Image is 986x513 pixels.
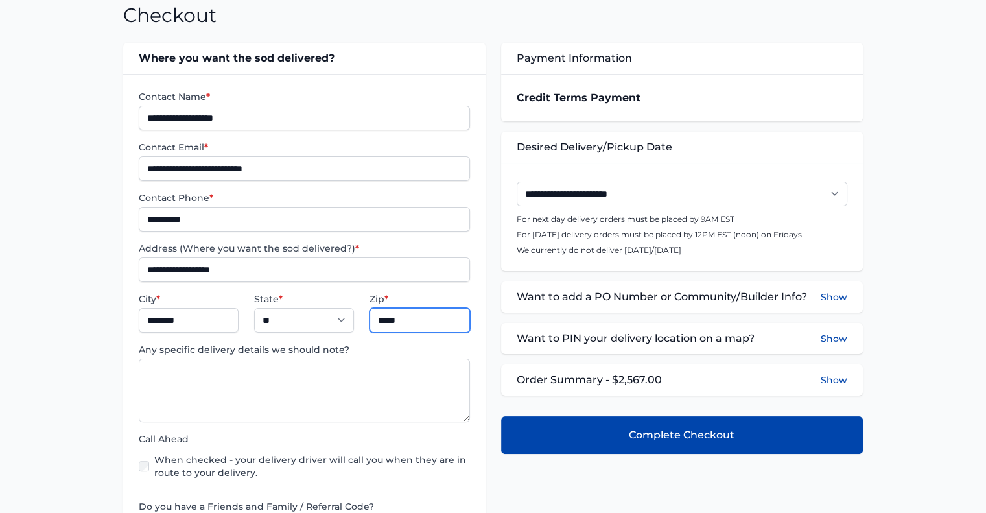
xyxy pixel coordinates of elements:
[139,242,469,255] label: Address (Where you want the sod delivered?)
[139,292,239,305] label: City
[517,289,807,305] span: Want to add a PO Number or Community/Builder Info?
[139,500,469,513] label: Do you have a Friends and Family / Referral Code?
[123,4,217,27] h1: Checkout
[629,427,734,443] span: Complete Checkout
[501,132,863,163] div: Desired Delivery/Pickup Date
[139,343,469,356] label: Any specific delivery details we should note?
[139,433,469,446] label: Call Ahead
[517,331,755,346] span: Want to PIN your delivery location on a map?
[501,416,863,454] button: Complete Checkout
[370,292,469,305] label: Zip
[517,372,662,388] span: Order Summary - $2,567.00
[517,230,847,240] p: For [DATE] delivery orders must be placed by 12PM EST (noon) on Fridays.
[123,43,485,74] div: Where you want the sod delivered?
[139,191,469,204] label: Contact Phone
[821,331,847,346] button: Show
[254,292,354,305] label: State
[154,453,469,479] label: When checked - your delivery driver will call you when they are in route to your delivery.
[821,374,847,387] button: Show
[517,91,640,104] strong: Credit Terms Payment
[139,141,469,154] label: Contact Email
[139,90,469,103] label: Contact Name
[821,289,847,305] button: Show
[517,214,847,224] p: For next day delivery orders must be placed by 9AM EST
[501,43,863,74] div: Payment Information
[517,245,847,256] p: We currently do not deliver [DATE]/[DATE]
